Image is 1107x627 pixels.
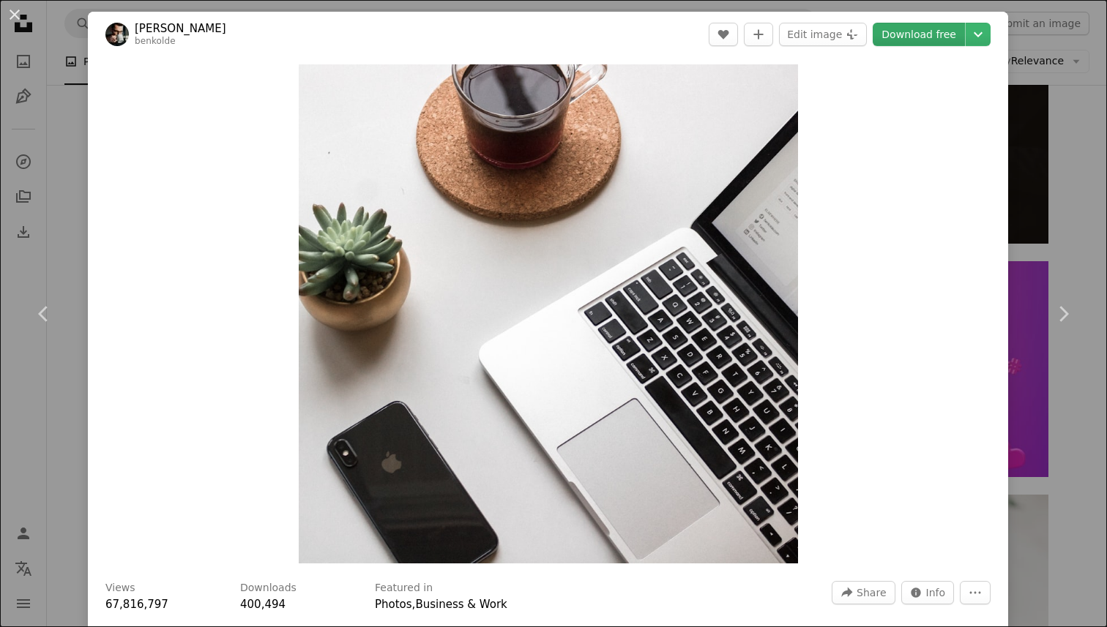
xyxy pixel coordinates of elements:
span: 67,816,797 [105,598,168,611]
span: Share [857,582,886,604]
button: Zoom in on this image [299,64,798,563]
a: Next [1019,244,1107,384]
h3: Downloads [240,581,297,596]
img: space gray iPhone X beside turned on laptop beside coffee and succulent plant [299,64,798,563]
a: benkolde [135,36,176,46]
h3: Featured in [375,581,433,596]
span: 400,494 [240,598,286,611]
button: Add to Collection [744,23,773,46]
button: Like [709,23,738,46]
a: Download free [873,23,965,46]
button: More Actions [960,581,991,604]
button: Edit image [779,23,867,46]
a: Business & Work [415,598,507,611]
button: Choose download size [966,23,991,46]
img: Go to Ben Kolde's profile [105,23,129,46]
a: [PERSON_NAME] [135,21,226,36]
h3: Views [105,581,135,596]
span: , [412,598,416,611]
button: Share this image [832,581,895,604]
span: Info [926,582,946,604]
button: Stats about this image [901,581,955,604]
a: Photos [375,598,412,611]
